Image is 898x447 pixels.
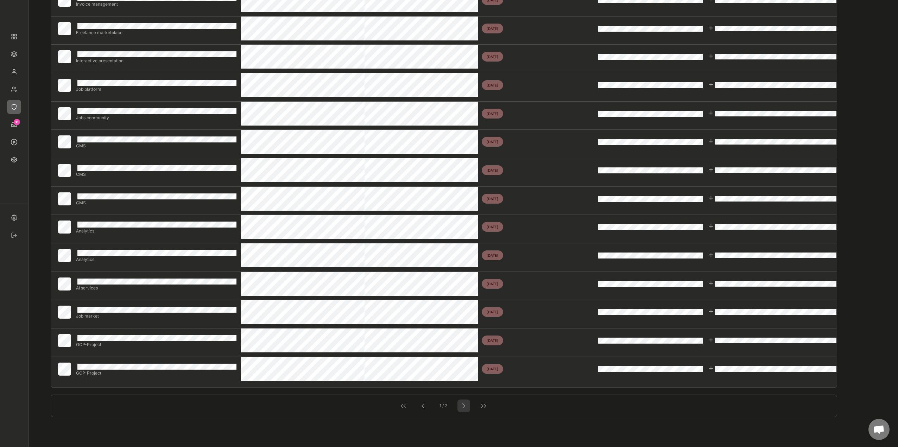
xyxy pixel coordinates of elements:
div: GCP-Project [76,342,237,347]
div: AI services [76,286,237,290]
a: Chat öffnen [868,419,890,440]
div: CMS [76,143,237,148]
div: Compliance [7,100,21,114]
div: 1 / 2 [432,401,455,410]
div: Workflows [7,135,21,149]
div: 16 [14,121,20,123]
span: [DATE] [482,52,503,62]
div: Analytics [76,257,237,262]
span: [DATE] [482,336,503,345]
span: [DATE] [482,80,503,90]
div: CMS [76,172,237,177]
div: Settings [7,211,21,225]
span: [DATE] [482,222,503,232]
div: Freelance marketplace [76,30,237,35]
div: Teams/Circles [7,82,21,96]
span: [DATE] [482,137,503,147]
span: [DATE] [482,250,503,260]
span: [DATE] [482,24,503,33]
div: Jobs community [76,115,237,120]
div: Analytics [76,229,237,233]
div: Apps [7,47,21,61]
div: Members [7,65,21,79]
div: GCP-Project [76,371,237,375]
div: Insights [7,153,21,167]
div: Interactive presentation [76,58,237,63]
div: eCademy GmbH - Marcel Lennartz (owner) [7,7,21,21]
span: [DATE] [482,165,503,175]
div: Job platform [76,87,237,91]
span: [DATE] [482,364,503,374]
span: [DATE] [482,279,503,289]
div: CMS [76,200,237,205]
div: Sign out [7,228,21,242]
span: [DATE] [482,307,503,317]
div: Requests [7,117,21,132]
div: Overview [7,30,21,44]
div: Invoice management [76,2,237,6]
span: [DATE] [482,194,503,204]
div: Job market [76,314,237,318]
span: [DATE] [482,109,503,119]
